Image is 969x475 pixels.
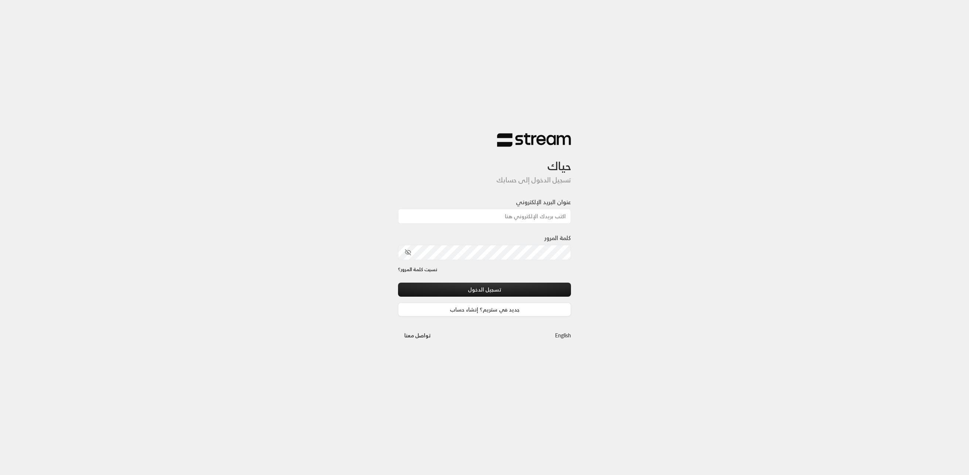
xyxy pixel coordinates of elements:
button: تسجيل الدخول [398,283,571,296]
a: English [555,329,571,342]
button: toggle password visibility [402,246,414,259]
input: اكتب بريدك الإلكتروني هنا [398,209,571,224]
a: جديد في ستريم؟ إنشاء حساب [398,303,571,316]
label: عنوان البريد الإلكتروني [516,198,571,206]
h5: تسجيل الدخول إلى حسابك [398,176,571,184]
img: Stream Logo [497,133,571,147]
button: تواصل معنا [398,329,437,342]
h3: حياك [398,147,571,173]
a: تواصل معنا [398,331,437,340]
label: كلمة المرور [544,233,571,242]
a: نسيت كلمة المرور؟ [398,266,437,273]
